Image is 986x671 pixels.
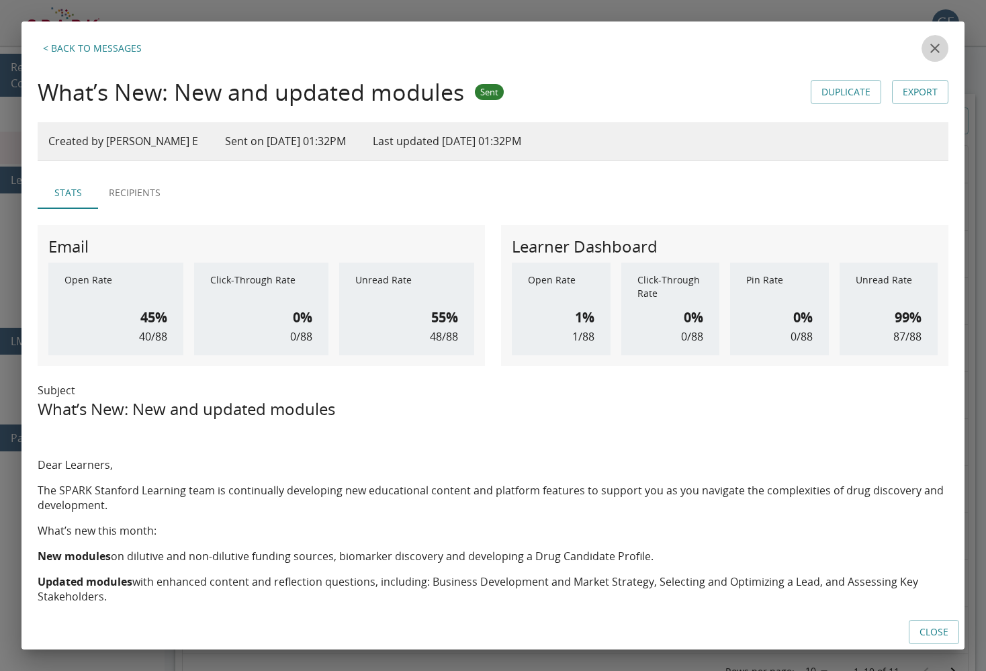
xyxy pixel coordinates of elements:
p: Unread Rate [856,273,922,300]
h6: 0% [293,307,312,328]
p: on dilutive and non-dilutive funding sources, biomarker discovery and developing a Drug Candidate... [38,549,948,564]
span: Sent [475,86,504,98]
h6: 0% [684,307,703,328]
p: Unread Rate [355,273,458,300]
p: Open Rate [64,273,167,300]
button: Back to Messages [38,35,147,62]
button: Close [909,620,959,645]
div: Active Tab [38,177,948,209]
strong: Updated modules [38,574,132,589]
p: 87 / 88 [893,328,922,345]
p: Pin Rate [746,273,813,300]
h6: 45% [140,307,167,328]
p: 0 / 88 [681,328,703,345]
h6: 99% [895,307,922,328]
p: 40 / 88 [139,328,167,345]
p: Subject [38,382,948,398]
button: Duplicate [811,80,881,105]
h6: 55% [431,307,458,328]
p: Click-Through Rate [210,273,313,300]
p: Last updated [DATE] 01:32PM [373,133,521,149]
button: Stats [38,177,98,209]
p: 1 / 88 [572,328,594,345]
h5: Learner Dashboard [512,236,658,257]
p: 48 / 88 [430,328,458,345]
strong: New modules [38,549,111,564]
p: Open Rate [528,273,594,300]
p: 0 / 88 [791,328,813,345]
p: Click-Through Rate [637,273,704,300]
button: Recipients [98,177,171,209]
h6: 0% [793,307,813,328]
button: close [922,35,948,62]
h5: What’s New: New and updated modules [38,398,948,420]
p: Created by [PERSON_NAME] E [48,133,198,149]
p: What’s new this month: [38,523,948,538]
p: Sent on [DATE] 01:32PM [225,133,346,149]
p: The SPARK Stanford Learning team is continually developing new educational content and platform f... [38,483,948,512]
p: 0 / 88 [290,328,312,345]
a: Export [892,80,948,105]
p: with enhanced content and reflection questions, including: Business Development and Market Strate... [38,574,948,604]
h5: Email [48,236,89,257]
h6: 1% [575,307,594,328]
p: Dear Learners, [38,457,948,472]
h4: What’s New: New and updated modules [38,78,464,106]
